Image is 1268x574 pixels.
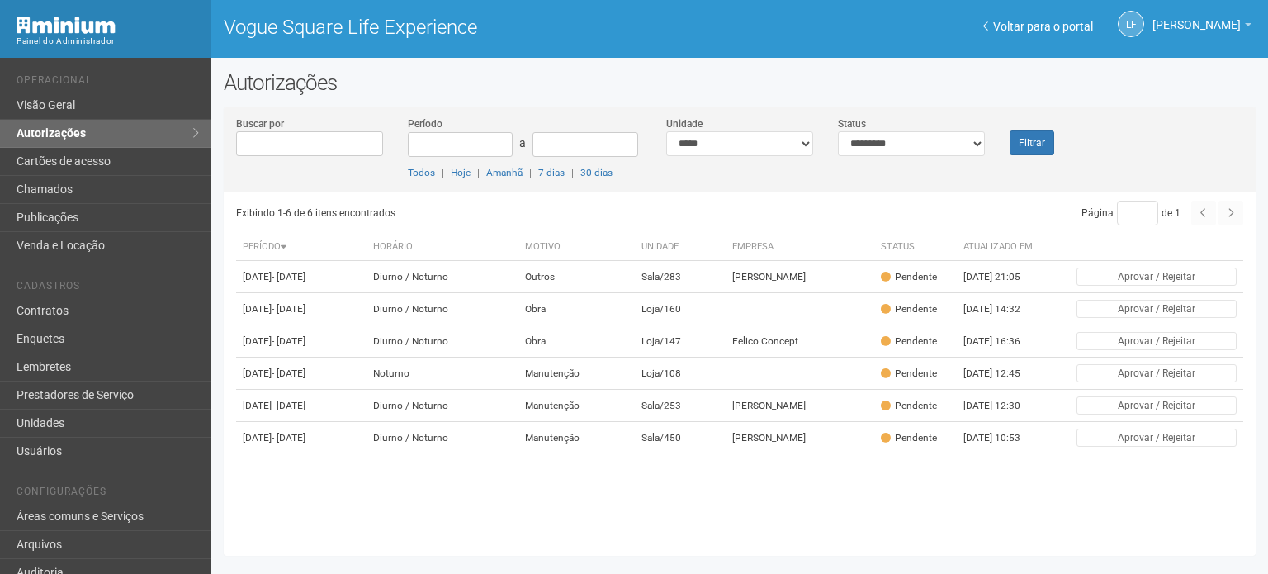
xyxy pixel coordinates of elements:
[635,325,726,358] td: Loja/147
[17,17,116,34] img: Minium
[726,390,874,422] td: [PERSON_NAME]
[518,358,635,390] td: Manutenção
[957,358,1048,390] td: [DATE] 12:45
[367,358,518,390] td: Noturno
[236,422,367,454] td: [DATE]
[881,334,937,349] div: Pendente
[957,390,1048,422] td: [DATE] 12:30
[874,234,957,261] th: Status
[236,325,367,358] td: [DATE]
[1076,268,1237,286] button: Aprovar / Rejeitar
[17,486,199,503] li: Configurações
[272,303,305,315] span: - [DATE]
[838,116,866,131] label: Status
[666,116,703,131] label: Unidade
[272,335,305,347] span: - [DATE]
[957,261,1048,293] td: [DATE] 21:05
[881,399,937,413] div: Pendente
[518,422,635,454] td: Manutenção
[272,400,305,411] span: - [DATE]
[408,116,442,131] label: Período
[518,234,635,261] th: Motivo
[367,422,518,454] td: Diurno / Noturno
[236,390,367,422] td: [DATE]
[1152,2,1241,31] span: Letícia Florim
[17,74,199,92] li: Operacional
[635,261,726,293] td: Sala/283
[477,167,480,178] span: |
[367,234,518,261] th: Horário
[1081,207,1180,219] span: Página de 1
[519,136,526,149] span: a
[1152,21,1251,34] a: [PERSON_NAME]
[571,167,574,178] span: |
[442,167,444,178] span: |
[236,116,284,131] label: Buscar por
[726,234,874,261] th: Empresa
[538,167,565,178] a: 7 dias
[881,431,937,445] div: Pendente
[983,20,1093,33] a: Voltar para o portal
[367,390,518,422] td: Diurno / Noturno
[408,167,435,178] a: Todos
[726,422,874,454] td: [PERSON_NAME]
[486,167,523,178] a: Amanhã
[518,293,635,325] td: Obra
[529,167,532,178] span: |
[236,293,367,325] td: [DATE]
[635,293,726,325] td: Loja/160
[272,432,305,444] span: - [DATE]
[1076,332,1237,350] button: Aprovar / Rejeitar
[957,293,1048,325] td: [DATE] 14:32
[236,234,367,261] th: Período
[635,422,726,454] td: Sala/450
[224,70,1256,95] h2: Autorizações
[1076,429,1237,447] button: Aprovar / Rejeitar
[17,280,199,297] li: Cadastros
[367,293,518,325] td: Diurno / Noturno
[726,261,874,293] td: [PERSON_NAME]
[451,167,471,178] a: Hoje
[236,358,367,390] td: [DATE]
[236,201,735,225] div: Exibindo 1-6 de 6 itens encontrados
[17,34,199,49] div: Painel do Administrador
[367,261,518,293] td: Diurno / Noturno
[881,367,937,381] div: Pendente
[1076,300,1237,318] button: Aprovar / Rejeitar
[726,325,874,358] td: Felico Concept
[518,325,635,358] td: Obra
[1118,11,1144,37] a: LF
[1076,364,1237,382] button: Aprovar / Rejeitar
[1076,396,1237,415] button: Aprovar / Rejeitar
[236,261,367,293] td: [DATE]
[518,390,635,422] td: Manutenção
[1010,130,1054,155] button: Filtrar
[635,234,726,261] th: Unidade
[957,422,1048,454] td: [DATE] 10:53
[957,234,1048,261] th: Atualizado em
[957,325,1048,358] td: [DATE] 16:36
[272,271,305,282] span: - [DATE]
[518,261,635,293] td: Outros
[635,390,726,422] td: Sala/253
[881,302,937,316] div: Pendente
[367,325,518,358] td: Diurno / Noturno
[272,368,305,379] span: - [DATE]
[635,358,726,390] td: Loja/108
[224,17,727,38] h1: Vogue Square Life Experience
[580,167,613,178] a: 30 dias
[881,270,937,284] div: Pendente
